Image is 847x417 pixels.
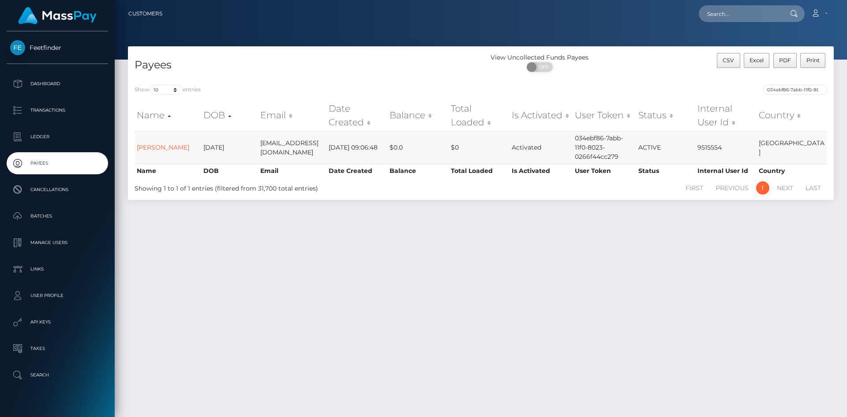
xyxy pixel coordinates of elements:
span: OFF [532,62,554,72]
button: CSV [717,53,740,68]
p: User Profile [10,289,105,302]
td: $0 [449,131,510,164]
p: Manage Users [10,236,105,249]
a: Customers [128,4,162,23]
a: Links [7,258,108,280]
td: 034ebf86-7abb-11f0-8023-0266f44cc279 [573,131,637,164]
th: DOB: activate to sort column descending [201,100,258,131]
th: User Token [573,164,637,178]
th: Country [757,164,827,178]
td: [EMAIL_ADDRESS][DOMAIN_NAME] [258,131,326,164]
td: ACTIVE [636,131,695,164]
p: Ledger [10,130,105,143]
span: Excel [750,57,764,64]
select: Showentries [150,85,183,95]
a: Taxes [7,338,108,360]
th: Date Created: activate to sort column ascending [326,100,388,131]
span: PDF [779,57,791,64]
a: [PERSON_NAME] [137,143,189,151]
span: CSV [723,57,734,64]
th: Total Loaded [449,164,510,178]
th: Internal User Id: activate to sort column ascending [695,100,756,131]
a: Payees [7,152,108,174]
th: Country: activate to sort column ascending [757,100,827,131]
a: Batches [7,205,108,227]
p: Taxes [10,342,105,355]
a: Search [7,364,108,386]
a: User Profile [7,285,108,307]
input: Search transactions [763,85,827,95]
a: Transactions [7,99,108,121]
img: MassPay Logo [18,7,97,24]
th: Balance: activate to sort column ascending [387,100,449,131]
input: Search... [699,5,782,22]
div: Showing 1 to 1 of 1 entries (filtered from 31,700 total entries) [135,180,416,193]
th: User Token: activate to sort column ascending [573,100,637,131]
span: Feetfinder [7,44,108,52]
p: API Keys [10,316,105,329]
th: Email [258,164,326,178]
p: Payees [10,157,105,170]
th: Total Loaded: activate to sort column ascending [449,100,510,131]
h4: Payees [135,57,474,73]
th: Internal User Id [695,164,756,178]
th: Is Activated [510,164,573,178]
td: $0.0 [387,131,449,164]
th: Date Created [326,164,388,178]
th: DOB [201,164,258,178]
p: Transactions [10,104,105,117]
th: Balance [387,164,449,178]
p: Cancellations [10,183,105,196]
button: Print [800,53,825,68]
th: Name [135,164,201,178]
a: Cancellations [7,179,108,201]
a: 1 [756,181,769,195]
div: View Uncollected Funds Payees [481,53,599,62]
th: Status: activate to sort column ascending [636,100,695,131]
a: API Keys [7,311,108,333]
td: [GEOGRAPHIC_DATA] [757,131,827,164]
td: 9515554 [695,131,756,164]
a: Ledger [7,126,108,148]
th: Is Activated: activate to sort column ascending [510,100,573,131]
p: Links [10,263,105,276]
td: Activated [510,131,573,164]
a: Manage Users [7,232,108,254]
button: PDF [773,53,797,68]
td: [DATE] 09:06:48 [326,131,388,164]
label: Show entries [135,85,201,95]
a: Dashboard [7,73,108,95]
img: Feetfinder [10,40,25,55]
td: [DATE] [201,131,258,164]
button: Excel [744,53,770,68]
span: Print [806,57,820,64]
p: Batches [10,210,105,223]
p: Search [10,368,105,382]
p: Dashboard [10,77,105,90]
th: Name: activate to sort column ascending [135,100,201,131]
th: Status [636,164,695,178]
th: Email: activate to sort column ascending [258,100,326,131]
